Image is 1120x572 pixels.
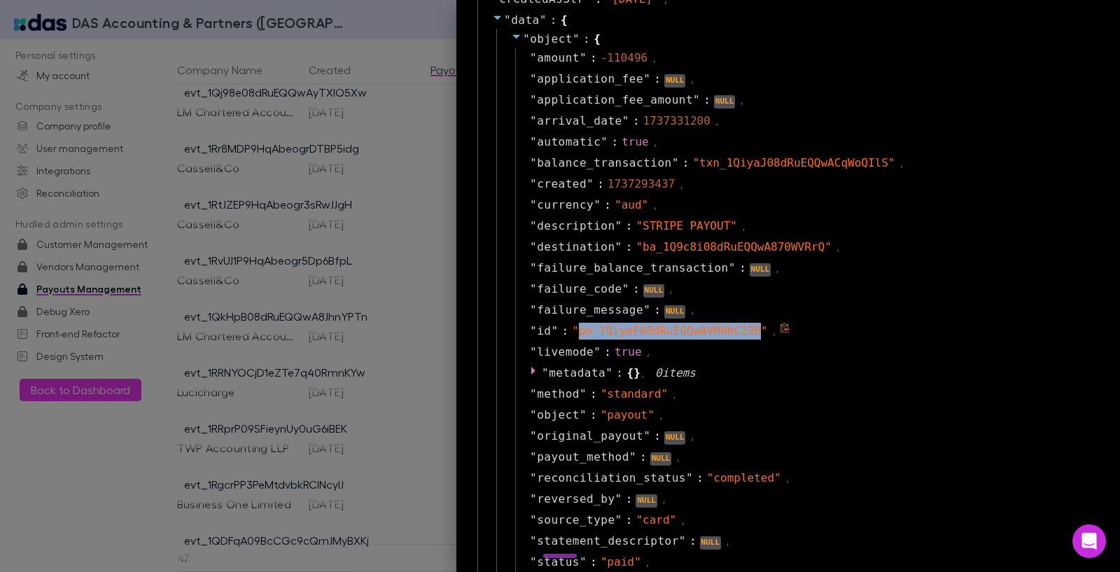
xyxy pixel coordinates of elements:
[530,324,537,337] span: "
[1072,524,1106,558] div: Open Intercom Messenger
[616,365,623,382] span: :
[601,555,641,568] span: " paid "
[530,450,537,463] span: "
[537,176,587,193] span: created
[646,347,651,359] span: ,
[537,281,622,298] span: failure_code
[530,282,537,295] span: "
[530,240,537,253] span: "
[537,533,679,550] span: statement_descriptor
[537,407,580,424] span: object
[703,92,710,109] span: :
[561,12,568,29] span: {
[615,344,642,361] div: true
[640,449,647,466] span: :
[654,428,661,445] span: :
[775,263,780,275] span: ,
[693,93,700,106] span: "
[537,449,629,466] span: payout_method
[636,494,657,508] div: NULL
[636,240,831,253] span: " ba_1Q9c8i08dRuEQQwA870WVRrQ "
[530,261,537,274] span: "
[686,471,693,484] span: "
[530,408,537,421] span: "
[530,471,537,484] span: "
[530,492,537,505] span: "
[622,114,629,127] span: "
[537,386,580,403] span: method
[643,72,650,85] span: "
[615,513,622,526] span: "
[537,323,551,340] span: id
[530,32,573,46] span: object
[682,155,689,172] span: :
[689,74,694,86] span: ,
[580,555,587,568] span: "
[739,95,744,107] span: ,
[626,512,633,529] span: :
[680,515,685,527] span: ,
[549,366,605,379] span: metadata
[530,513,537,526] span: "
[650,452,672,466] div: NULL
[562,323,569,340] span: :
[729,261,736,274] span: "
[580,51,587,64] span: "
[540,13,547,27] span: "
[530,156,537,169] span: "
[615,198,648,211] span: " aud "
[689,305,694,317] span: ,
[530,303,537,316] span: "
[530,135,537,148] span: "
[643,429,650,442] span: "
[645,557,650,569] span: ,
[572,324,767,337] span: " po_1QiyaF08dRuEQQwAVMHbC29B "
[537,218,615,235] span: description
[780,323,792,340] span: Copy to clipboard
[664,431,686,445] div: NULL
[530,72,537,85] span: "
[530,429,537,442] span: "
[537,92,693,109] span: application_fee_amount
[504,13,511,27] span: "
[590,554,597,571] span: :
[537,50,580,67] span: amount
[608,176,675,193] div: 1737293437
[537,491,615,508] span: reversed_by
[590,386,597,403] span: :
[530,555,537,568] span: "
[537,470,686,487] span: reconciliation_status
[714,95,736,109] div: NULL
[679,534,686,547] span: "
[785,473,790,485] span: ,
[692,156,895,169] span: " txn_1QiyaJ08dRuEQQwACqWoQIlS "
[537,155,672,172] span: balance_transaction
[675,452,680,464] span: ,
[622,282,629,295] span: "
[523,32,530,46] span: "
[537,197,594,214] span: currency
[530,345,537,358] span: "
[633,113,640,130] span: :
[707,471,781,484] span: " completed "
[542,366,549,379] span: "
[668,284,673,296] span: ,
[601,408,654,421] span: " payout "
[652,200,657,212] span: ,
[715,116,720,128] span: ,
[750,263,771,277] div: NULL
[537,302,643,319] span: failure_message
[679,179,684,191] span: ,
[689,533,696,550] span: :
[626,218,633,235] span: :
[664,305,686,319] div: NULL
[580,408,587,421] span: "
[655,366,696,379] span: 0 item s
[636,219,737,232] span: " STRIPE PAYOUT "
[626,491,633,508] span: :
[615,219,622,232] span: "
[653,137,658,149] span: ,
[636,513,676,526] span: " card "
[654,302,661,319] span: :
[611,134,618,151] span: :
